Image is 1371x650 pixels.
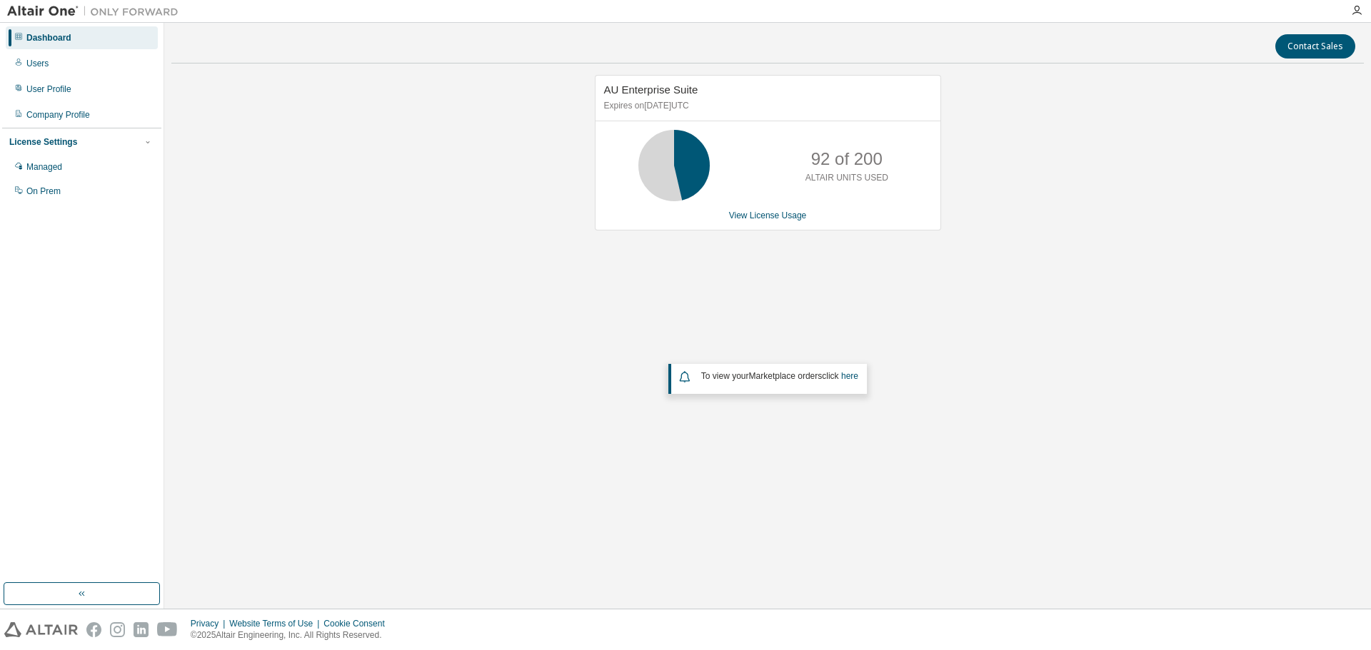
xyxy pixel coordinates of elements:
div: User Profile [26,83,71,95]
div: Managed [26,161,62,173]
p: ALTAIR UNITS USED [805,172,888,184]
div: On Prem [26,186,61,197]
em: Marketplace orders [749,371,823,381]
img: Altair One [7,4,186,19]
span: To view your click [701,371,858,381]
p: © 2025 Altair Engineering, Inc. All Rights Reserved. [191,629,393,641]
span: AU Enterprise Suite [604,83,698,96]
button: Contact Sales [1275,34,1355,59]
div: Cookie Consent [323,618,393,629]
p: Expires on [DATE] UTC [604,100,928,112]
img: altair_logo.svg [4,622,78,637]
img: instagram.svg [110,622,125,637]
div: Website Terms of Use [229,618,323,629]
div: Dashboard [26,32,71,44]
div: Users [26,58,49,69]
img: facebook.svg [86,622,101,637]
div: License Settings [9,136,77,148]
img: linkedin.svg [134,622,149,637]
a: View License Usage [729,210,807,220]
p: 92 of 200 [811,147,883,171]
img: youtube.svg [157,622,178,637]
div: Company Profile [26,109,90,121]
div: Privacy [191,618,229,629]
a: here [841,371,858,381]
